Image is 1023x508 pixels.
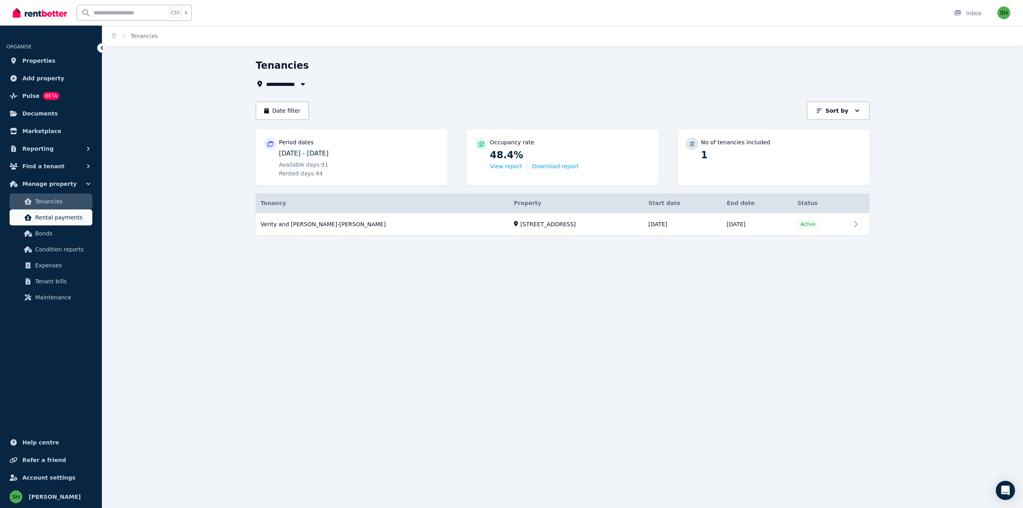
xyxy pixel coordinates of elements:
button: Date filter [256,102,309,120]
span: Condition reports [35,245,89,254]
span: Manage property [22,179,77,189]
button: Find a tenant [6,158,96,174]
a: Account settings [6,470,96,486]
a: Condition reports [10,241,92,257]
a: Tenant bills [10,273,92,289]
span: Tenancies [131,32,158,40]
p: 48.4% [490,149,651,161]
span: Refer a friend [22,455,66,465]
span: Rented days: 44 [279,169,323,177]
th: End date [722,193,792,213]
p: [DATE] - [DATE] [279,149,440,158]
span: Bonds [35,229,89,238]
p: No of tenancies included [701,138,770,146]
button: Manage property [6,176,96,192]
nav: Breadcrumb [102,26,167,46]
a: Rental payments [10,209,92,225]
div: Inbox [953,9,981,17]
a: Documents [6,106,96,122]
th: Property [509,193,644,213]
p: Occupancy rate [490,138,534,146]
span: Expenses [35,261,89,270]
a: Expenses [10,257,92,273]
p: 1 [701,149,862,161]
a: Bonds [10,225,92,241]
span: Tenant bills [35,277,89,286]
span: [PERSON_NAME] [29,492,81,502]
p: Sort by [826,107,848,115]
span: Properties [22,56,56,66]
img: Sanhu Hou [997,6,1010,19]
span: Find a tenant [22,161,65,171]
a: Help centre [6,434,96,450]
button: View report [490,162,522,170]
a: Properties [6,53,96,69]
a: Maintenance [10,289,92,305]
th: Status [792,193,850,213]
a: Refer a friend [6,452,96,468]
a: Tenancies [10,193,92,209]
span: Add property [22,74,64,83]
button: Reporting [6,141,96,157]
p: Period dates [279,138,314,146]
span: Marketplace [22,126,61,136]
a: Marketplace [6,123,96,139]
span: Tenancies [35,197,89,206]
a: Add property [6,70,96,86]
span: Account settings [22,473,76,482]
span: ORGANISE [6,44,32,50]
span: Pulse [22,91,40,101]
span: Documents [22,109,58,118]
h1: Tenancies [256,59,309,72]
span: BETA [43,92,60,100]
button: Sort by [807,102,870,120]
span: Help centre [22,438,59,447]
span: Rental payments [35,213,89,222]
span: Maintenance [35,293,89,302]
span: Available days: 91 [279,161,328,169]
img: RentBetter [13,7,67,19]
th: Start date [643,193,722,213]
span: Ctrl [169,8,181,18]
a: PulseBETA [6,88,96,104]
span: Tenancy [261,199,286,207]
div: Open Intercom Messenger [996,481,1015,500]
a: View details for Verity and Ian Commons-Fidge [256,213,870,236]
span: k [185,10,187,16]
button: Download report [532,162,579,170]
img: Sanhu Hou [10,490,22,503]
span: Reporting [22,144,54,153]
